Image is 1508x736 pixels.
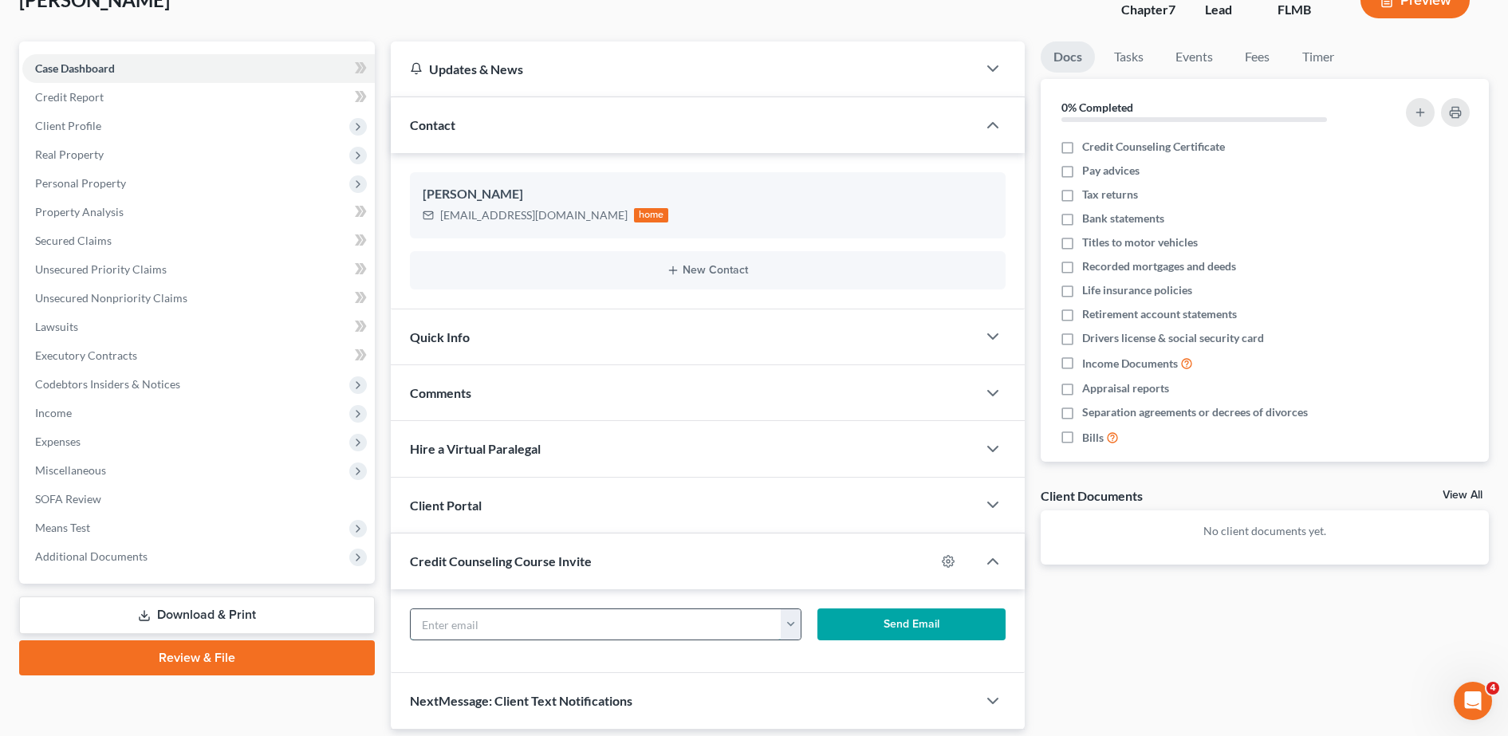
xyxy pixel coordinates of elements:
[35,492,101,506] span: SOFA Review
[22,255,375,284] a: Unsecured Priority Claims
[410,385,471,400] span: Comments
[817,608,1006,640] button: Send Email
[1082,356,1178,372] span: Income Documents
[22,83,375,112] a: Credit Report
[1082,163,1140,179] span: Pay advices
[35,549,148,563] span: Additional Documents
[1082,211,1164,226] span: Bank statements
[35,320,78,333] span: Lawsuits
[634,208,669,222] div: home
[1041,487,1143,504] div: Client Documents
[22,226,375,255] a: Secured Claims
[35,61,115,75] span: Case Dashboard
[410,498,482,513] span: Client Portal
[1205,1,1252,19] div: Lead
[1082,282,1192,298] span: Life insurance policies
[1278,1,1335,19] div: FLMB
[410,441,541,456] span: Hire a Virtual Paralegal
[1082,306,1237,322] span: Retirement account statements
[1101,41,1156,73] a: Tasks
[19,596,375,634] a: Download & Print
[35,377,180,391] span: Codebtors Insiders & Notices
[1443,490,1482,501] a: View All
[410,553,592,569] span: Credit Counseling Course Invite
[1082,430,1104,446] span: Bills
[35,205,124,218] span: Property Analysis
[22,198,375,226] a: Property Analysis
[1163,41,1226,73] a: Events
[440,207,628,223] div: [EMAIL_ADDRESS][DOMAIN_NAME]
[35,348,137,362] span: Executory Contracts
[22,54,375,83] a: Case Dashboard
[1232,41,1283,73] a: Fees
[35,176,126,190] span: Personal Property
[410,61,958,77] div: Updates & News
[1168,2,1175,17] span: 7
[410,329,470,344] span: Quick Info
[423,264,993,277] button: New Contact
[35,521,90,534] span: Means Test
[1082,258,1236,274] span: Recorded mortgages and deeds
[1289,41,1347,73] a: Timer
[1121,1,1179,19] div: Chapter
[1082,330,1264,346] span: Drivers license & social security card
[1053,523,1476,539] p: No client documents yet.
[1061,100,1133,114] strong: 0% Completed
[1454,682,1492,720] iframe: Intercom live chat
[1486,682,1499,695] span: 4
[22,341,375,370] a: Executory Contracts
[35,119,101,132] span: Client Profile
[22,284,375,313] a: Unsecured Nonpriority Claims
[35,262,167,276] span: Unsecured Priority Claims
[19,640,375,675] a: Review & File
[410,693,632,708] span: NextMessage: Client Text Notifications
[1082,234,1198,250] span: Titles to motor vehicles
[35,291,187,305] span: Unsecured Nonpriority Claims
[35,90,104,104] span: Credit Report
[35,234,112,247] span: Secured Claims
[35,435,81,448] span: Expenses
[411,609,782,640] input: Enter email
[1082,404,1308,420] span: Separation agreements or decrees of divorces
[35,406,72,419] span: Income
[35,463,106,477] span: Miscellaneous
[22,485,375,514] a: SOFA Review
[22,313,375,341] a: Lawsuits
[1082,187,1138,203] span: Tax returns
[1082,380,1169,396] span: Appraisal reports
[423,185,993,204] div: [PERSON_NAME]
[410,117,455,132] span: Contact
[1082,139,1225,155] span: Credit Counseling Certificate
[1041,41,1095,73] a: Docs
[35,148,104,161] span: Real Property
